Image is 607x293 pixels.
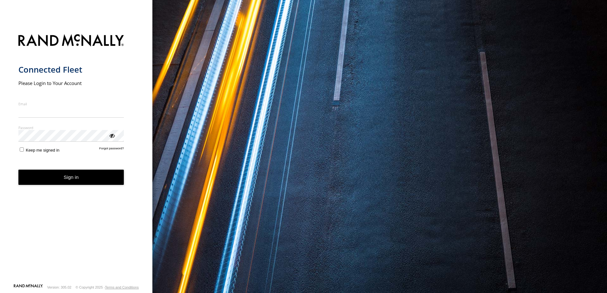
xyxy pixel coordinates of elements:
[18,30,134,283] form: main
[14,284,43,290] a: Visit our Website
[76,285,139,289] div: © Copyright 2025 -
[18,125,124,130] label: Password
[18,64,124,75] h1: Connected Fleet
[99,146,124,153] a: Forgot password?
[26,148,59,153] span: Keep me signed in
[47,285,71,289] div: Version: 305.02
[18,101,124,106] label: Email
[18,80,124,86] h2: Please Login to Your Account
[18,33,124,49] img: Rand McNally
[105,285,139,289] a: Terms and Conditions
[109,132,115,139] div: ViewPassword
[20,147,24,152] input: Keep me signed in
[18,170,124,185] button: Sign in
